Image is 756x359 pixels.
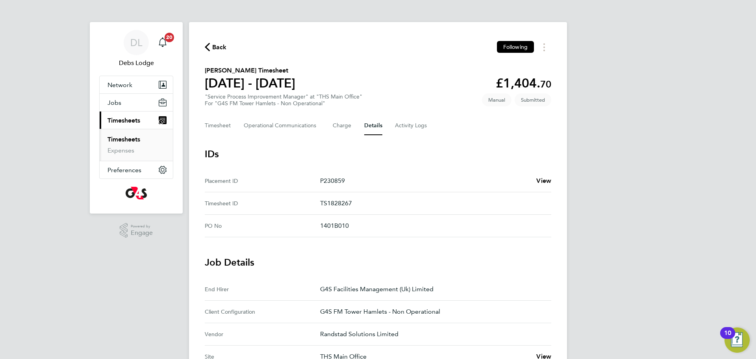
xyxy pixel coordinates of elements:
[131,223,153,230] span: Powered by
[100,161,173,179] button: Preferences
[537,41,551,53] button: Timesheets Menu
[205,75,295,91] h1: [DATE] - [DATE]
[100,94,173,111] button: Jobs
[205,116,231,135] button: Timesheet
[395,116,428,135] button: Activity Logs
[205,148,551,160] h3: IDs
[320,329,545,339] p: Randstad Solutions Limited
[536,176,551,186] a: View
[165,33,174,42] span: 20
[497,41,534,53] button: Following
[107,166,141,174] span: Preferences
[90,22,183,214] nav: Main navigation
[540,78,551,90] span: 70
[107,81,132,89] span: Network
[244,116,320,135] button: Operational Communications
[333,116,352,135] button: Charge
[205,307,320,316] div: Client Configuration
[100,129,173,161] div: Timesheets
[99,30,173,68] a: DLDebs Lodge
[130,37,142,48] span: DL
[503,43,528,50] span: Following
[205,66,295,75] h2: [PERSON_NAME] Timesheet
[205,100,362,107] div: For "G4S FM Tower Hamlets - Non Operational"
[100,76,173,93] button: Network
[205,176,320,186] div: Placement ID
[126,187,147,199] img: g4s-logo-retina.png
[320,176,530,186] p: P230859
[482,93,511,106] span: This timesheet was manually created.
[205,93,362,107] div: "Service Process Improvement Manager" at "THS Main Office"
[320,221,545,231] p: 1401B010
[107,99,121,106] span: Jobs
[107,136,140,143] a: Timesheets
[120,223,153,238] a: Powered byEngage
[100,112,173,129] button: Timesheets
[205,256,551,269] h3: Job Details
[155,30,170,55] a: 20
[364,116,382,135] button: Details
[205,329,320,339] div: Vendor
[320,307,545,316] p: G4S FM Tower Hamlets - Non Operational
[496,76,551,91] app-decimal: £1,404.
[320,199,545,208] p: TS1828267
[724,333,731,343] div: 10
[107,147,134,154] a: Expenses
[99,58,173,68] span: Debs Lodge
[536,177,551,184] span: View
[205,199,320,208] div: Timesheet ID
[724,327,750,353] button: Open Resource Center, 10 new notifications
[212,43,227,52] span: Back
[205,42,227,52] button: Back
[515,93,551,106] span: This timesheet is Submitted.
[205,285,320,294] div: End Hirer
[205,221,320,231] div: PO No
[107,117,140,124] span: Timesheets
[131,230,153,236] span: Engage
[99,187,173,199] a: Go to home page
[320,285,545,294] p: G4S Facilities Management (Uk) Limited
